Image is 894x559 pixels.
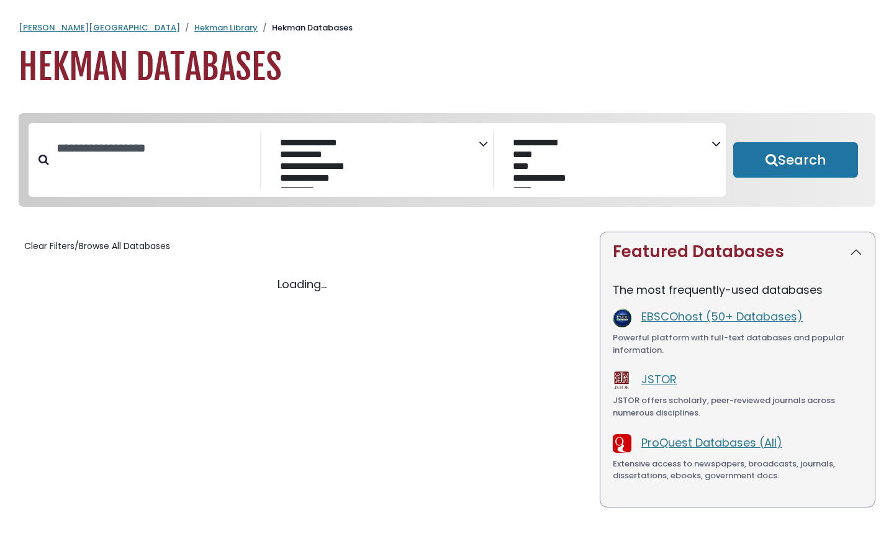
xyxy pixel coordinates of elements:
button: Submit for Search Results [733,142,858,178]
a: [PERSON_NAME][GEOGRAPHIC_DATA] [19,22,180,34]
nav: Search filters [19,113,875,207]
a: EBSCOhost (50+ Databases) [641,309,803,324]
a: ProQuest Databases (All) [641,435,782,450]
button: Featured Databases [600,232,875,271]
p: The most frequently-used databases [613,281,862,298]
a: JSTOR [641,371,677,387]
div: Extensive access to newspapers, broadcasts, journals, dissertations, ebooks, government docs. [613,458,862,482]
li: Hekman Databases [258,22,353,34]
div: Loading... [19,276,585,293]
input: Search database by title or keyword [49,138,260,158]
a: Hekman Library [194,22,258,34]
div: Powerful platform with full-text databases and popular information. [613,332,862,356]
select: Database Vendors Filter [504,134,711,188]
select: Database Subject Filter [271,134,479,188]
h1: Hekman Databases [19,47,875,88]
button: Clear Filters/Browse All Databases [19,237,176,256]
nav: breadcrumb [19,22,875,34]
div: JSTOR offers scholarly, peer-reviewed journals across numerous disciplines. [613,394,862,419]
